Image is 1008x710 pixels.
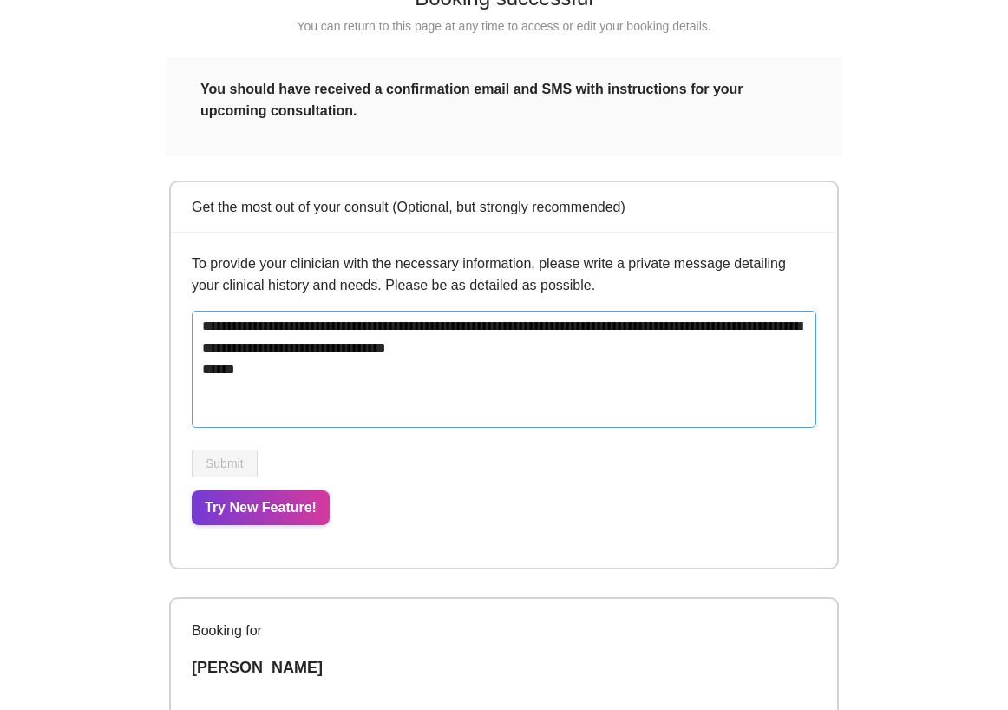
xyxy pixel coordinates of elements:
[192,253,816,296] p: To provide your clinician with the necessary information, please write a private message detailin...
[192,620,816,641] p: Booking for
[205,496,317,518] span: Try New Feature!
[192,490,330,525] button: Try New Feature!
[192,450,258,477] button: Submit
[200,82,743,118] strong: You should have received a confirmation email and SMS with instructions for your upcoming consult...
[192,196,816,218] div: Get the most out of your consult (Optional, but strongly recommended)
[192,655,816,680] div: [PERSON_NAME]
[166,16,842,36] div: You can return to this page at any time to access or edit your booking details.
